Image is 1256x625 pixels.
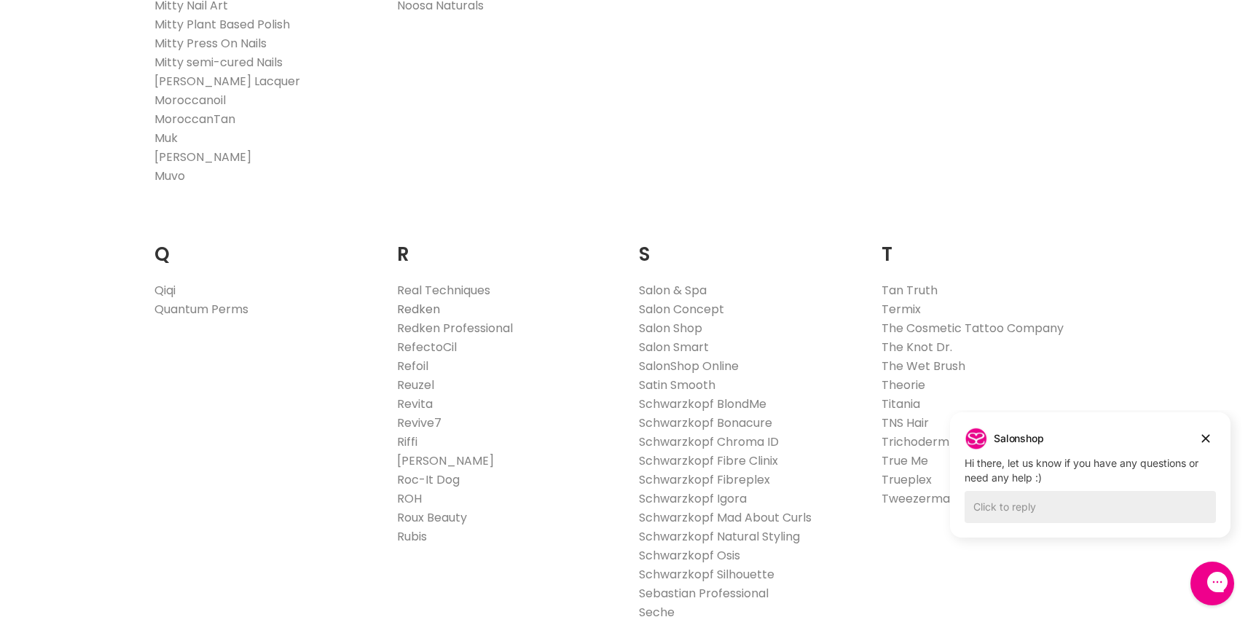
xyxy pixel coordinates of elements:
[397,221,618,270] h2: R
[154,92,226,109] a: Moroccanoil
[639,320,702,337] a: Salon Shop
[882,320,1064,337] a: The Cosmetic Tattoo Company
[639,452,778,469] a: Schwarzkopf Fibre Clinix
[882,377,925,393] a: Theorie
[397,282,490,299] a: Real Techniques
[639,221,860,270] h2: S
[639,490,747,507] a: Schwarzkopf Igora
[882,452,928,469] a: True Me
[154,282,176,299] a: Qiqi
[639,509,812,526] a: Schwarzkopf Mad About Curls
[639,396,766,412] a: Schwarzkopf BlondMe
[639,282,707,299] a: Salon & Spa
[154,168,185,184] a: Muvo
[397,509,467,526] a: Roux Beauty
[397,528,427,545] a: Rubis
[882,358,965,374] a: The Wet Brush
[154,149,251,165] a: [PERSON_NAME]
[154,221,375,270] h2: Q
[882,414,929,431] a: TNS Hair
[882,221,1102,270] h2: T
[882,396,920,412] a: Titania
[639,585,769,602] a: Sebastian Professional
[639,433,779,450] a: Schwarzkopf Chroma ID
[397,320,513,337] a: Redken Professional
[154,130,178,146] a: Muk
[397,452,494,469] a: [PERSON_NAME]
[639,566,774,583] a: Schwarzkopf Silhouette
[154,73,300,90] a: [PERSON_NAME] Lacquer
[397,339,457,355] a: RefectoCil
[397,396,433,412] a: Revita
[639,414,772,431] a: Schwarzkopf Bonacure
[639,301,724,318] a: Salon Concept
[639,528,800,545] a: Schwarzkopf Natural Styling
[154,111,235,127] a: MoroccanTan
[154,35,267,52] a: Mitty Press On Nails
[639,604,675,621] a: Seche
[397,414,441,431] a: Revive7
[154,54,283,71] a: Mitty semi-cured Nails
[882,282,938,299] a: Tan Truth
[882,301,921,318] a: Termix
[397,377,434,393] a: Reuzel
[397,490,422,507] a: ROH
[639,377,715,393] a: Satin Smooth
[639,358,739,374] a: SalonShop Online
[639,547,740,564] a: Schwarzkopf Osis
[397,433,417,450] a: Riffi
[154,16,290,33] a: Mitty Plant Based Polish
[882,471,932,488] a: Trueplex
[639,471,770,488] a: Schwarzkopf Fibreplex
[397,301,440,318] a: Redken
[882,339,952,355] a: The Knot Dr.
[882,490,957,507] a: Tweezerman
[154,301,248,318] a: Quantum Perms
[397,471,460,488] a: Roc-It Dog
[397,358,428,374] a: Refoil
[882,433,949,450] a: Trichoderm
[639,339,709,355] a: Salon Smart
[1183,557,1241,610] iframe: Gorgias live chat messenger
[939,410,1241,559] iframe: Gorgias live chat campaigns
